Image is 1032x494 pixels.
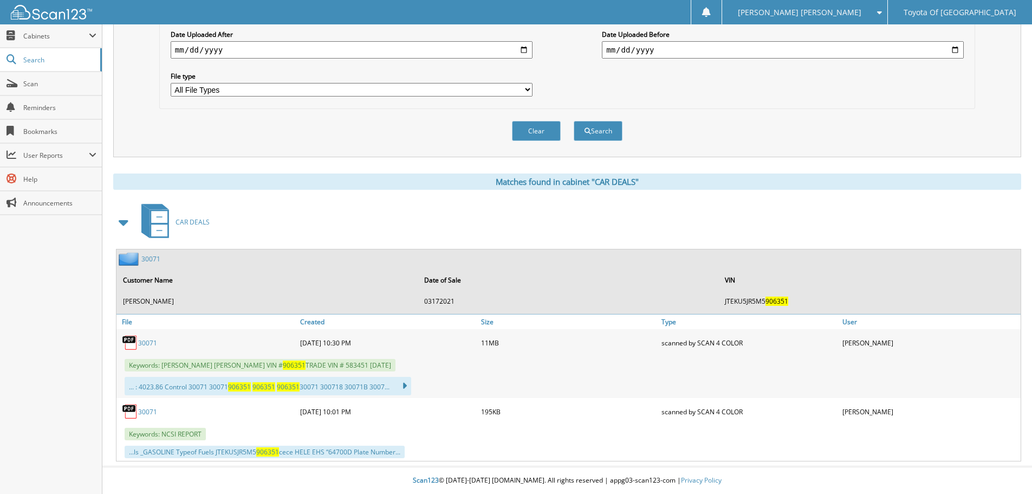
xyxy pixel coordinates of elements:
[978,442,1032,494] iframe: Chat Widget
[113,174,1021,190] div: Matches found in cabinet "CAR DEALS"
[478,332,659,354] div: 11MB
[171,41,533,59] input: start
[119,252,141,266] img: folder2.png
[413,476,439,485] span: Scan123
[283,361,306,370] span: 906351
[277,382,300,392] span: 906351
[122,335,138,351] img: PDF.png
[11,5,92,20] img: scan123-logo-white.svg
[512,121,561,141] button: Clear
[478,315,659,329] a: Size
[681,476,722,485] a: Privacy Policy
[297,315,478,329] a: Created
[602,41,964,59] input: end
[297,332,478,354] div: [DATE] 10:30 PM
[478,401,659,422] div: 195KB
[125,359,395,371] span: Keywords: [PERSON_NAME] [PERSON_NAME] VIN # TRADE VIN # 583451 [DATE]
[102,467,1032,494] div: © [DATE]-[DATE] [DOMAIN_NAME]. All rights reserved | appg03-scan123-com |
[135,201,210,243] a: CAR DEALS
[23,55,95,65] span: Search
[419,292,719,310] td: 03172021
[659,401,840,422] div: scanned by SCAN 4 COLOR
[171,72,533,81] label: File type
[118,292,418,310] td: [PERSON_NAME]
[176,217,210,227] span: CAR DEALS
[23,127,96,136] span: Bookmarks
[23,103,96,112] span: Reminders
[904,9,1016,16] span: Toyota Of [GEOGRAPHIC_DATA]
[125,377,411,395] div: ... : 4023.86 Control 30071 30071 30071 300718 30071B 3007...
[719,292,1020,310] td: JTEKU5JR5M5
[116,315,297,329] a: File
[138,407,157,416] a: 30071
[659,332,840,354] div: scanned by SCAN 4 COLOR
[23,31,89,41] span: Cabinets
[138,338,157,348] a: 30071
[297,401,478,422] div: [DATE] 10:01 PM
[840,401,1021,422] div: [PERSON_NAME]
[419,269,719,291] th: Date of Sale
[840,315,1021,329] a: User
[125,428,206,440] span: Keywords: NCSI REPORT
[125,446,405,458] div: ...ls _GASOLINE Typeof Fuels JTEKUSJR5M5 cece HELE EHS “64700D Plate Number...
[23,198,96,208] span: Announcements
[122,403,138,420] img: PDF.png
[23,151,89,160] span: User Reports
[738,9,861,16] span: [PERSON_NAME] [PERSON_NAME]
[171,30,533,39] label: Date Uploaded After
[141,254,160,264] a: 30071
[602,30,964,39] label: Date Uploaded Before
[840,332,1021,354] div: [PERSON_NAME]
[719,269,1020,291] th: VIN
[252,382,275,392] span: 906351
[256,447,279,457] span: 906351
[23,79,96,88] span: Scan
[23,175,96,184] span: Help
[118,269,418,291] th: Customer Name
[228,382,251,392] span: 906351
[659,315,840,329] a: Type
[574,121,622,141] button: Search
[765,297,788,306] span: 906351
